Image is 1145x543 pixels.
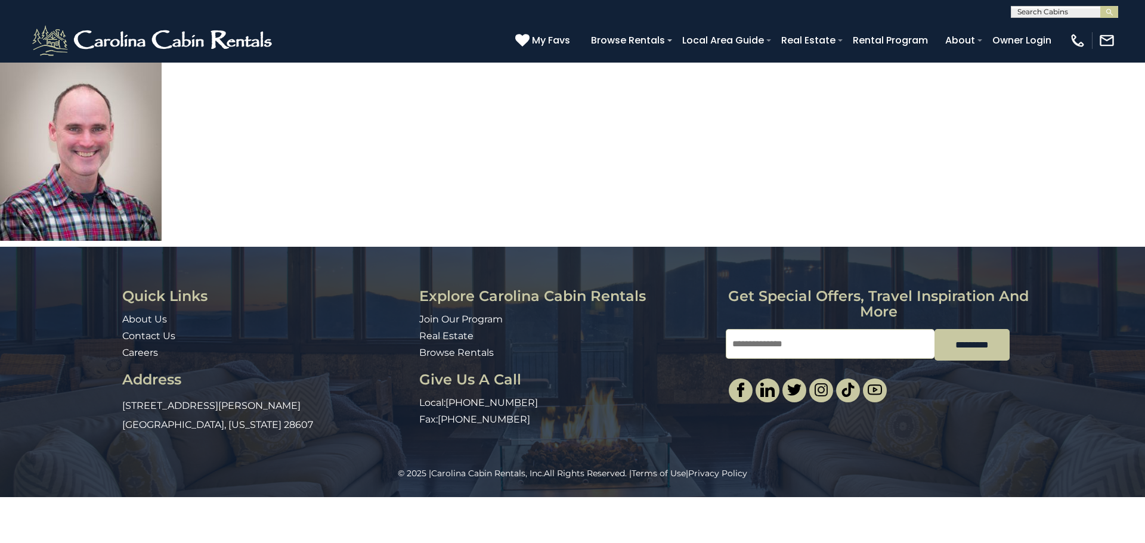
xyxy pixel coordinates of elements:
h3: Give Us A Call [419,372,716,387]
img: tiktok.svg [841,383,855,397]
a: Local Area Guide [676,30,770,51]
a: Carolina Cabin Rentals, Inc. [431,468,544,479]
h3: Quick Links [122,288,410,304]
img: mail-regular-white.png [1098,32,1115,49]
img: linkedin-single.svg [760,383,775,397]
p: All Rights Reserved. | | [27,467,1118,479]
a: My Favs [515,33,573,48]
span: My Favs [532,33,570,48]
h3: Address [122,372,410,387]
a: Owner Login [986,30,1057,51]
img: youtube-light.svg [868,383,882,397]
a: Real Estate [419,330,474,342]
a: Join Our Program [419,314,503,325]
a: Privacy Policy [688,468,747,479]
a: [PHONE_NUMBER] [445,397,538,408]
span: © 2025 | [398,468,544,479]
a: Browse Rentals [585,30,671,51]
a: Real Estate [775,30,841,51]
a: Terms of Use [632,468,686,479]
p: [STREET_ADDRESS][PERSON_NAME] [GEOGRAPHIC_DATA], [US_STATE] 28607 [122,396,410,435]
img: twitter-single.svg [787,383,801,397]
a: Contact Us [122,330,175,342]
a: About Us [122,314,167,325]
img: facebook-single.svg [734,383,748,397]
p: Fax: [419,413,716,427]
h3: Get special offers, travel inspiration and more [726,288,1032,320]
h3: Explore Carolina Cabin Rentals [419,288,716,304]
a: [PHONE_NUMBER] [438,414,530,425]
a: About [939,30,981,51]
a: Browse Rentals [419,347,494,358]
p: Local: [419,396,716,410]
a: Rental Program [847,30,934,51]
img: White-1-2.png [30,23,277,58]
img: instagram-single.svg [814,383,828,397]
img: phone-regular-white.png [1069,32,1086,49]
a: Careers [122,347,158,358]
